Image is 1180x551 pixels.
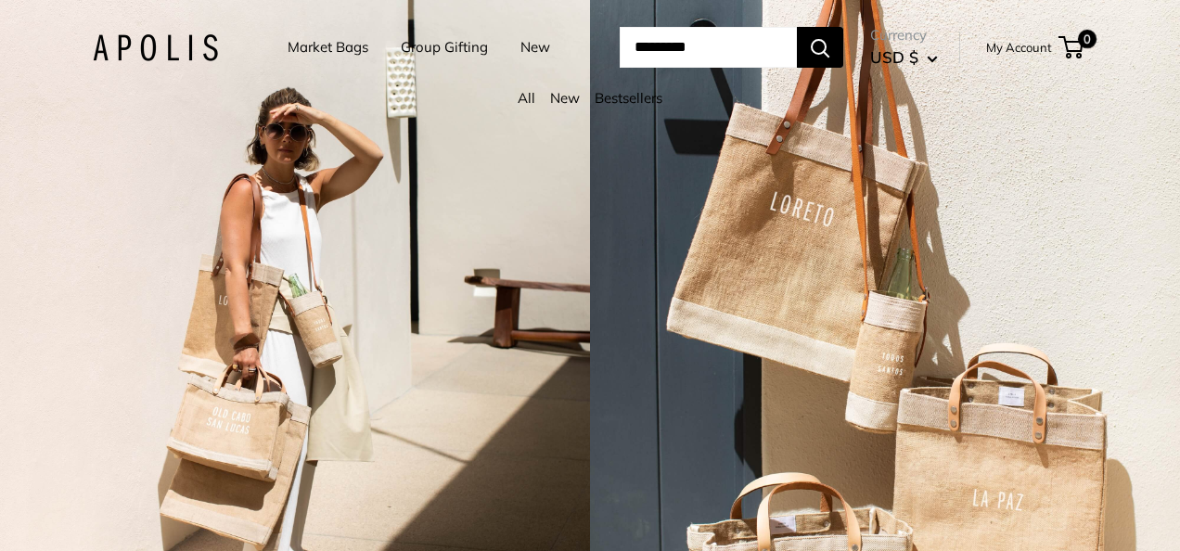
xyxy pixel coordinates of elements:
[401,34,488,60] a: Group Gifting
[595,89,662,107] a: Bestsellers
[93,34,218,61] img: Apolis
[870,22,938,48] span: Currency
[550,89,580,107] a: New
[986,36,1052,58] a: My Account
[797,27,843,68] button: Search
[288,34,368,60] a: Market Bags
[870,43,938,72] button: USD $
[518,89,535,107] a: All
[1078,30,1097,48] span: 0
[620,27,797,68] input: Search...
[520,34,550,60] a: New
[1060,36,1084,58] a: 0
[870,47,918,67] span: USD $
